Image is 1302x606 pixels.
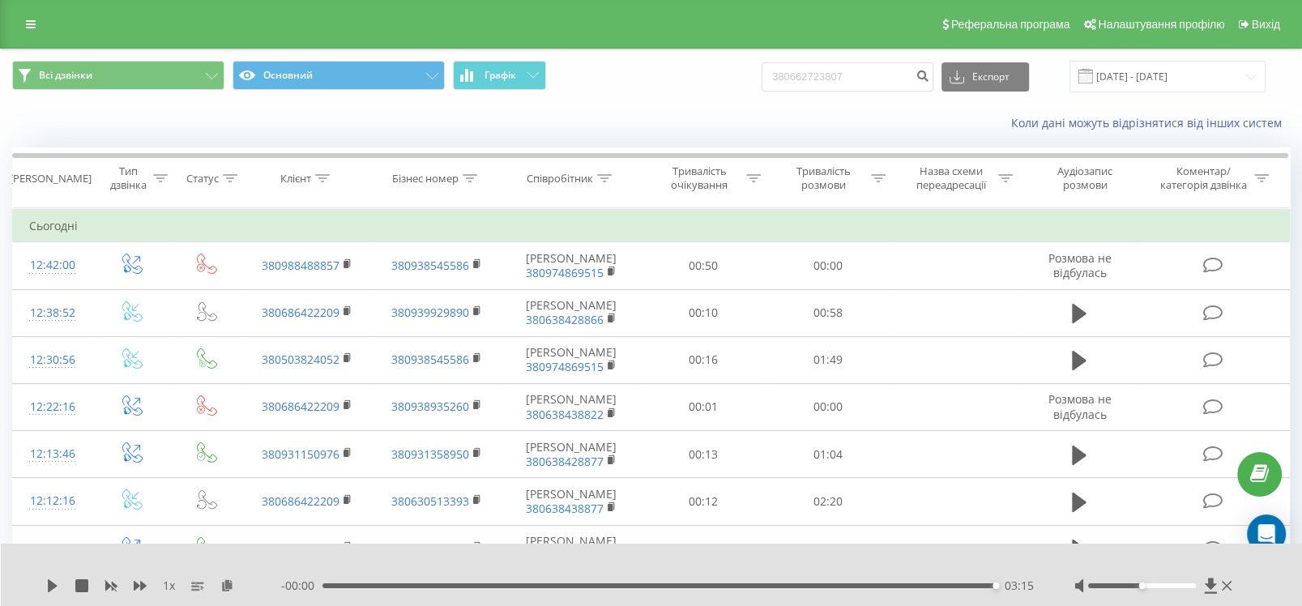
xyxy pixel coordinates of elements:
[941,62,1029,92] button: Експорт
[262,305,339,320] a: 380686422209
[766,289,890,336] td: 00:58
[29,391,76,423] div: 12:22:16
[391,399,469,414] a: 380938935260
[29,344,76,376] div: 12:30:56
[1011,115,1290,130] a: Коли дані можуть відрізнятися вiд інших систем
[453,61,546,90] button: Графік
[766,336,890,383] td: 01:49
[641,525,766,572] td: 00:08
[526,407,604,422] a: 380638438822
[12,61,224,90] button: Всі дзвінки
[391,258,469,273] a: 380938545586
[262,446,339,462] a: 380931150976
[766,525,890,572] td: 02:52
[1048,250,1111,280] span: Розмова не відбулась
[766,478,890,525] td: 02:20
[766,431,890,478] td: 01:04
[1247,514,1286,553] div: Open Intercom Messenger
[1155,164,1250,192] div: Коментар/категорія дзвінка
[391,540,469,556] a: 380938935260
[233,61,445,90] button: Основний
[641,431,766,478] td: 00:13
[502,242,641,289] td: [PERSON_NAME]
[1138,583,1145,589] div: Accessibility label
[526,501,604,516] a: 380638438877
[29,485,76,517] div: 12:12:16
[391,352,469,367] a: 380938545586
[29,297,76,329] div: 12:38:52
[655,164,742,192] div: Тривалість очікування
[1048,391,1111,421] span: Розмова не відбулась
[163,578,175,594] span: 1 x
[641,289,766,336] td: 00:10
[13,210,1290,242] td: Сьогодні
[780,164,867,192] div: Тривалість розмови
[391,493,469,509] a: 380630513393
[262,540,339,556] a: 380673204825
[29,533,76,565] div: 12:06:10
[391,446,469,462] a: 380931358950
[502,383,641,430] td: [PERSON_NAME]
[527,172,593,186] div: Співробітник
[951,18,1070,31] span: Реферальна програма
[762,62,933,92] input: Пошук за номером
[262,493,339,509] a: 380686422209
[502,289,641,336] td: [PERSON_NAME]
[281,578,322,594] span: - 00:00
[641,242,766,289] td: 00:50
[526,265,604,280] a: 380974869515
[526,312,604,327] a: 380638428866
[641,383,766,430] td: 00:01
[29,438,76,470] div: 12:13:46
[641,336,766,383] td: 00:16
[993,583,999,589] div: Accessibility label
[485,70,516,81] span: Графік
[766,383,890,430] td: 00:00
[526,454,604,469] a: 380638428877
[10,172,92,186] div: [PERSON_NAME]
[907,164,994,192] div: Назва схеми переадресації
[391,305,469,320] a: 380939929890
[526,359,604,374] a: 380974869515
[502,431,641,478] td: [PERSON_NAME]
[1005,578,1034,594] span: 03:15
[392,172,459,186] div: Бізнес номер
[1035,164,1136,192] div: Аудіозапис розмови
[280,172,311,186] div: Клієнт
[262,399,339,414] a: 380686422209
[186,172,219,186] div: Статус
[766,242,890,289] td: 00:00
[641,478,766,525] td: 00:12
[39,69,92,82] span: Всі дзвінки
[502,336,641,383] td: [PERSON_NAME]
[107,164,150,192] div: Тип дзвінка
[1098,18,1224,31] span: Налаштування профілю
[502,525,641,572] td: [PERSON_NAME]
[262,258,339,273] a: 380988488857
[1252,18,1280,31] span: Вихід
[29,250,76,281] div: 12:42:00
[262,352,339,367] a: 380503824052
[502,478,641,525] td: [PERSON_NAME]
